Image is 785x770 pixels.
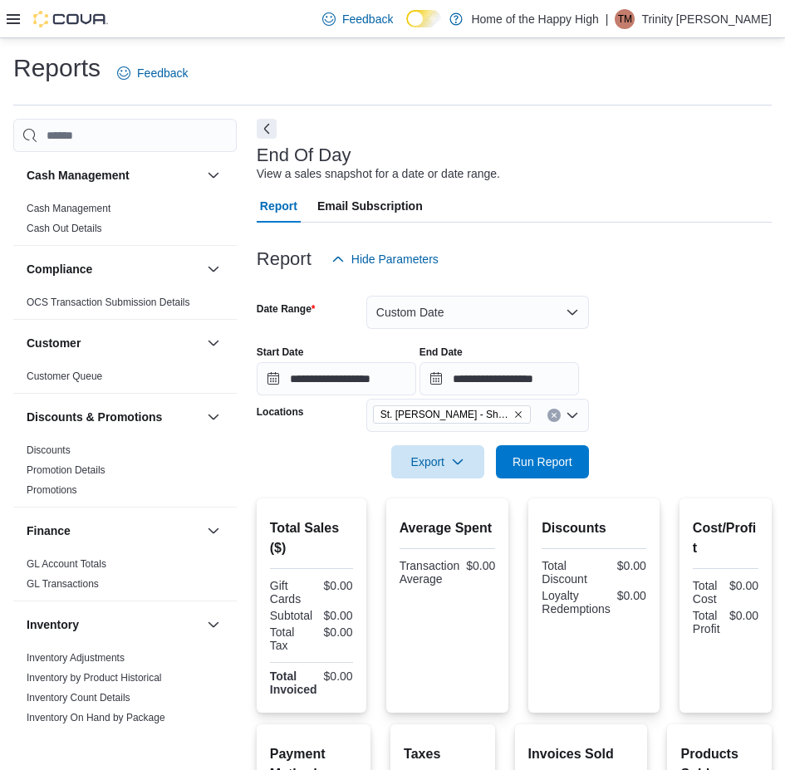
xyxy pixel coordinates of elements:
[257,346,304,359] label: Start Date
[27,222,102,235] span: Cash Out Details
[419,362,579,395] input: Press the down key to open a popover containing a calendar.
[27,691,130,704] span: Inventory Count Details
[27,484,77,496] a: Promotions
[27,463,105,477] span: Promotion Details
[27,578,99,590] a: GL Transactions
[471,9,598,29] p: Home of the Happy High
[27,261,200,277] button: Compliance
[606,9,609,29] p: |
[13,440,237,507] div: Discounts & Promotions
[401,445,474,478] span: Export
[373,405,531,424] span: St. Albert - Shoppes @ Giroux - Fire & Flower
[257,302,316,316] label: Date Range
[13,554,237,601] div: Finance
[315,625,353,639] div: $0.00
[27,167,130,184] h3: Cash Management
[315,579,353,592] div: $0.00
[27,335,81,351] h3: Customer
[27,671,162,684] span: Inventory by Product Historical
[513,454,572,470] span: Run Report
[27,692,130,704] a: Inventory Count Details
[27,370,102,382] a: Customer Queue
[270,625,308,652] div: Total Tax
[27,202,110,215] span: Cash Management
[400,518,496,538] h2: Average Spent
[270,579,308,606] div: Gift Cards
[27,483,77,497] span: Promotions
[13,51,101,85] h1: Reports
[27,616,79,633] h3: Inventory
[270,518,353,558] h2: Total Sales ($)
[270,669,317,696] strong: Total Invoiced
[204,333,223,353] button: Customer
[257,249,312,269] h3: Report
[618,9,632,29] span: TM
[404,744,482,764] h2: Taxes
[27,297,190,308] a: OCS Transaction Submission Details
[27,711,165,724] span: Inventory On Hand by Package
[27,464,105,476] a: Promotion Details
[27,652,125,664] a: Inventory Adjustments
[566,409,579,422] button: Open list of options
[137,65,188,81] span: Feedback
[27,712,165,723] a: Inventory On Hand by Package
[542,589,611,616] div: Loyalty Redemptions
[351,251,439,267] span: Hide Parameters
[466,559,495,572] div: $0.00
[729,579,758,592] div: $0.00
[27,522,200,539] button: Finance
[693,609,723,635] div: Total Profit
[27,557,106,571] span: GL Account Totals
[257,145,351,165] h3: End Of Day
[380,406,510,423] span: St. [PERSON_NAME] - Shoppes @ [PERSON_NAME] - Fire & Flower
[641,9,772,29] p: Trinity [PERSON_NAME]
[204,521,223,541] button: Finance
[27,409,162,425] h3: Discounts & Promotions
[260,189,297,223] span: Report
[597,559,646,572] div: $0.00
[319,609,352,622] div: $0.00
[693,579,723,606] div: Total Cost
[419,346,463,359] label: End Date
[27,335,200,351] button: Customer
[27,672,162,684] a: Inventory by Product Historical
[13,199,237,245] div: Cash Management
[366,296,589,329] button: Custom Date
[13,366,237,393] div: Customer
[324,669,353,683] div: $0.00
[27,370,102,383] span: Customer Queue
[27,409,200,425] button: Discounts & Promotions
[391,445,484,478] button: Export
[257,362,416,395] input: Press the down key to open a popover containing a calendar.
[27,651,125,665] span: Inventory Adjustments
[406,10,441,27] input: Dark Mode
[27,444,71,456] a: Discounts
[27,522,71,539] h3: Finance
[204,407,223,427] button: Discounts & Promotions
[257,165,500,183] div: View a sales snapshot for a date or date range.
[27,616,200,633] button: Inventory
[542,559,591,586] div: Total Discount
[317,189,423,223] span: Email Subscription
[257,405,304,419] label: Locations
[27,167,200,184] button: Cash Management
[204,165,223,185] button: Cash Management
[316,2,400,36] a: Feedback
[729,609,758,622] div: $0.00
[496,445,589,478] button: Run Report
[400,559,460,586] div: Transaction Average
[27,558,106,570] a: GL Account Totals
[110,56,194,90] a: Feedback
[27,223,102,234] a: Cash Out Details
[615,9,635,29] div: Trinity Mclaughlin
[27,296,190,309] span: OCS Transaction Submission Details
[204,615,223,635] button: Inventory
[542,518,646,538] h2: Discounts
[257,119,277,139] button: Next
[528,744,635,764] h2: Invoices Sold
[270,609,312,622] div: Subtotal
[513,410,523,419] button: Remove St. Albert - Shoppes @ Giroux - Fire & Flower from selection in this group
[325,243,445,276] button: Hide Parameters
[617,589,646,602] div: $0.00
[13,292,237,319] div: Compliance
